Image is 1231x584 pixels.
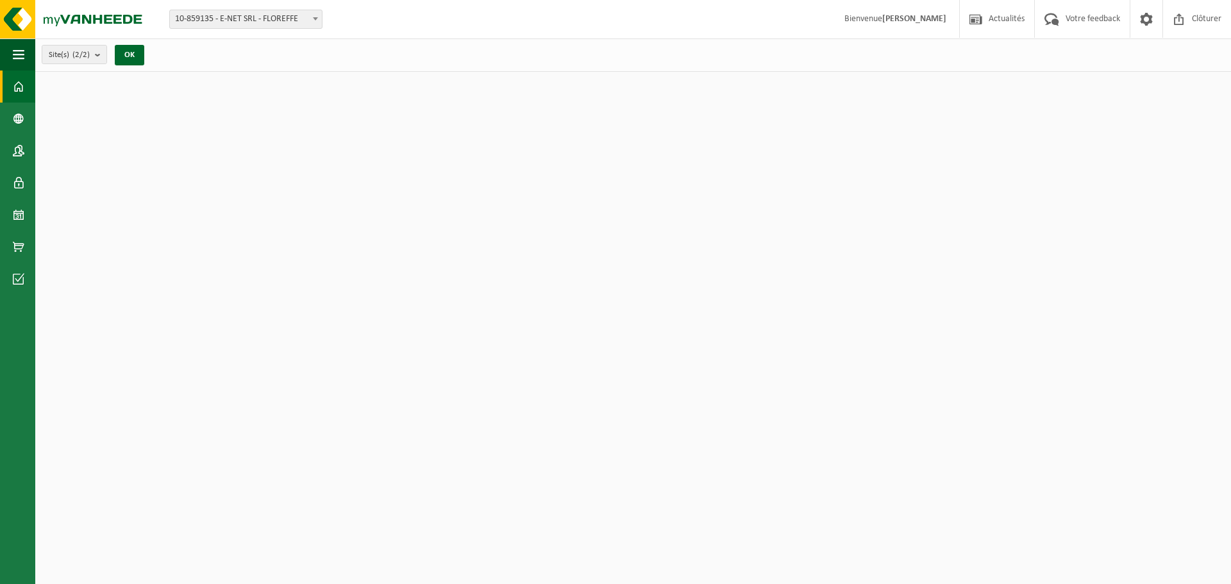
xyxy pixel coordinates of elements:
[115,45,144,65] button: OK
[170,10,322,28] span: 10-859135 - E-NET SRL - FLOREFFE
[882,14,946,24] strong: [PERSON_NAME]
[72,51,90,59] count: (2/2)
[169,10,322,29] span: 10-859135 - E-NET SRL - FLOREFFE
[49,46,90,65] span: Site(s)
[42,45,107,64] button: Site(s)(2/2)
